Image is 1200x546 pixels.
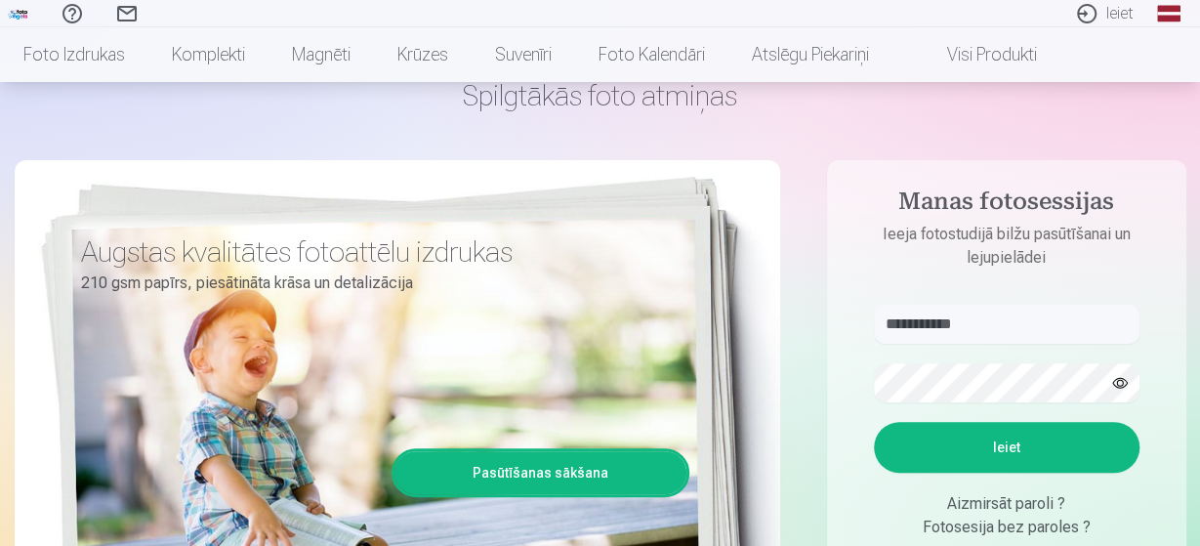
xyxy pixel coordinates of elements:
[472,27,575,82] a: Suvenīri
[874,516,1139,539] div: Fotosesija bez paroles ?
[874,492,1139,516] div: Aizmirsāt paroli ?
[81,270,675,297] p: 210 gsm papīrs, piesātināta krāsa un detalizācija
[854,223,1159,270] p: Ieeja fotostudijā bilžu pasūtīšanai un lejupielādei
[374,27,472,82] a: Krūzes
[148,27,269,82] a: Komplekti
[394,451,686,494] a: Pasūtīšanas sākšana
[81,234,675,270] h3: Augstas kvalitātes fotoattēlu izdrukas
[728,27,892,82] a: Atslēgu piekariņi
[575,27,728,82] a: Foto kalendāri
[892,27,1060,82] a: Visi produkti
[15,78,1186,113] h1: Spilgtākās foto atmiņas
[874,422,1139,473] button: Ieiet
[269,27,374,82] a: Magnēti
[8,8,29,20] img: /fa1
[854,188,1159,223] h4: Manas fotosessijas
